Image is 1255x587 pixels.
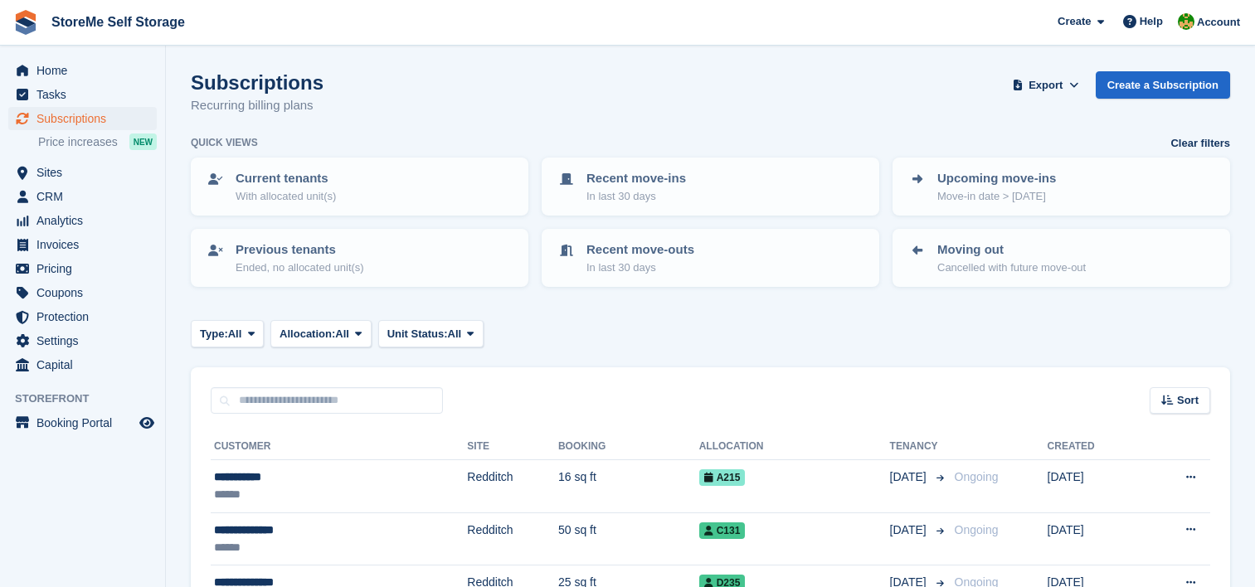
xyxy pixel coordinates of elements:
span: CRM [36,185,136,208]
a: menu [8,257,157,280]
p: In last 30 days [586,260,694,276]
span: Price increases [38,134,118,150]
span: All [448,326,462,342]
span: Coupons [36,281,136,304]
a: menu [8,411,157,434]
span: Export [1029,77,1063,94]
span: [DATE] [890,468,930,486]
p: Recurring billing plans [191,96,323,115]
a: Current tenants With allocated unit(s) [192,159,527,214]
span: Ongoing [955,523,999,536]
a: Previous tenants Ended, no allocated unit(s) [192,230,527,285]
span: Analytics [36,209,136,232]
span: Booking Portal [36,411,136,434]
a: Moving out Cancelled with future move-out [894,230,1228,285]
span: Allocation: [280,326,335,342]
th: Site [467,434,558,460]
button: Export [1009,71,1082,99]
span: Create [1058,13,1091,30]
span: Subscriptions [36,107,136,130]
a: Recent move-outs In last 30 days [543,230,878,285]
span: Pricing [36,257,136,280]
p: Move-in date > [DATE] [937,188,1056,205]
p: Previous tenants [236,240,364,260]
img: StorMe [1178,13,1194,30]
td: 16 sq ft [558,460,699,513]
a: menu [8,209,157,232]
a: Upcoming move-ins Move-in date > [DATE] [894,159,1228,214]
span: Storefront [15,391,165,407]
a: menu [8,59,157,82]
h1: Subscriptions [191,71,323,94]
td: [DATE] [1048,460,1141,513]
th: Created [1048,434,1141,460]
a: menu [8,233,157,256]
p: Cancelled with future move-out [937,260,1086,276]
a: menu [8,185,157,208]
p: Upcoming move-ins [937,169,1056,188]
span: Protection [36,305,136,328]
p: Moving out [937,240,1086,260]
a: StoreMe Self Storage [45,8,192,36]
a: menu [8,83,157,106]
th: Tenancy [890,434,948,460]
span: Type: [200,326,228,342]
td: [DATE] [1048,512,1141,565]
span: Help [1140,13,1163,30]
p: With allocated unit(s) [236,188,336,205]
div: NEW [129,133,157,150]
td: 50 sq ft [558,512,699,565]
td: Redditch [467,460,558,513]
span: Tasks [36,83,136,106]
img: stora-icon-8386f47178a22dfd0bd8f6a31ec36ba5ce8667c1dd55bd0f319d3a0aa187defe.svg [13,10,38,35]
a: menu [8,107,157,130]
a: menu [8,281,157,304]
span: All [335,326,349,342]
h6: Quick views [191,135,258,150]
a: menu [8,353,157,376]
a: menu [8,329,157,352]
span: Settings [36,329,136,352]
span: Sort [1177,392,1199,409]
button: Unit Status: All [378,320,484,347]
th: Allocation [699,434,890,460]
p: In last 30 days [586,188,686,205]
p: Recent move-ins [586,169,686,188]
span: Sites [36,161,136,184]
th: Booking [558,434,699,460]
a: Price increases NEW [38,133,157,151]
span: Home [36,59,136,82]
a: menu [8,161,157,184]
button: Allocation: All [270,320,372,347]
span: A215 [699,469,746,486]
span: Invoices [36,233,136,256]
a: Create a Subscription [1096,71,1230,99]
span: C131 [699,522,746,539]
td: Redditch [467,512,558,565]
p: Ended, no allocated unit(s) [236,260,364,276]
button: Type: All [191,320,264,347]
p: Recent move-outs [586,240,694,260]
a: menu [8,305,157,328]
th: Customer [211,434,467,460]
span: Ongoing [955,470,999,483]
a: Recent move-ins In last 30 days [543,159,878,214]
span: Unit Status: [387,326,448,342]
span: Capital [36,353,136,376]
span: Account [1197,14,1240,31]
span: All [228,326,242,342]
a: Preview store [137,413,157,433]
span: [DATE] [890,522,930,539]
a: Clear filters [1170,135,1230,152]
p: Current tenants [236,169,336,188]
